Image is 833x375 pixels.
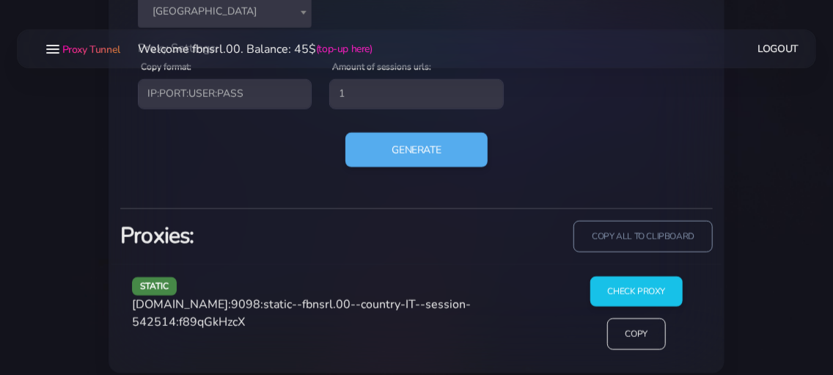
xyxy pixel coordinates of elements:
[147,1,303,22] span: Italy
[316,41,373,57] a: (top-up here)
[132,296,471,330] span: [DOMAIN_NAME]:9098:static--fbnsrl.00--country-IT--session-542514:f89qGkHzcX
[617,135,815,357] iframe: Webchat Widget
[59,37,120,61] a: Proxy Tunnel
[590,277,683,307] input: Check Proxy
[607,318,666,350] input: Copy
[758,35,799,62] a: Logout
[120,221,408,251] h3: Proxies:
[120,40,373,58] li: Welcome fbnsrl.00. Balance: 45$
[573,221,713,252] input: copy all to clipboard
[62,43,120,57] span: Proxy Tunnel
[132,277,177,296] span: static
[345,133,488,168] button: Generate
